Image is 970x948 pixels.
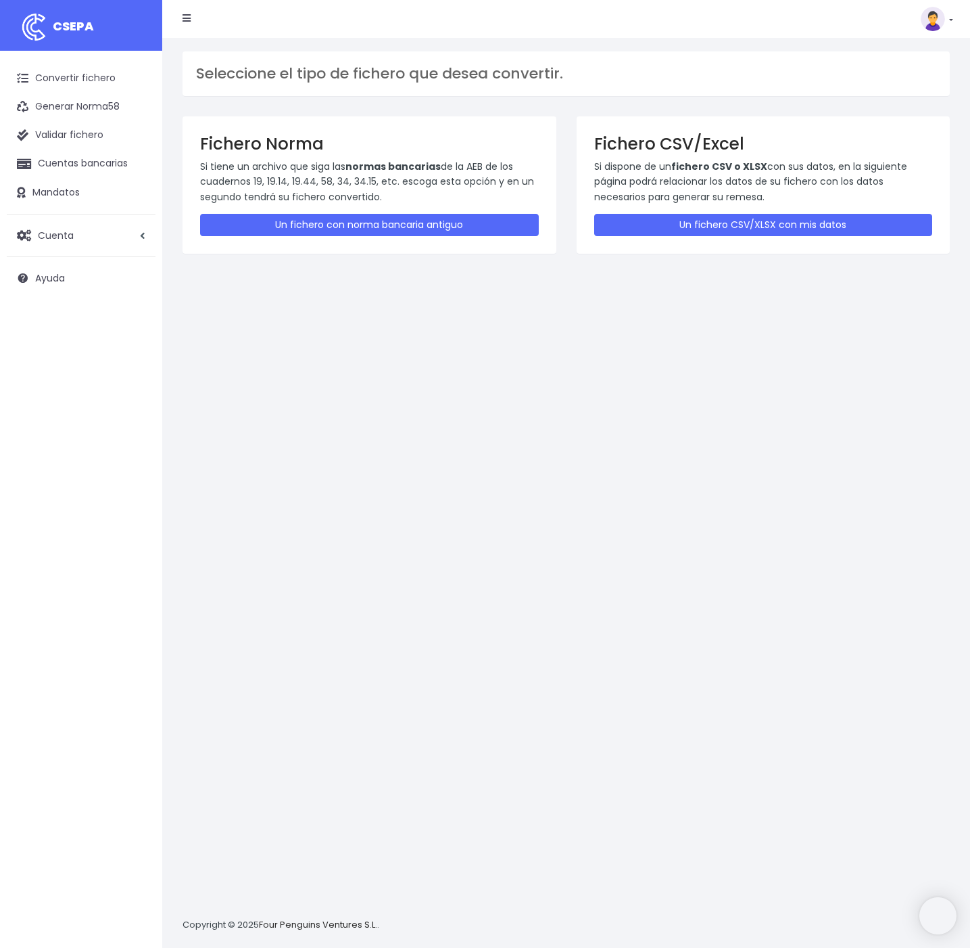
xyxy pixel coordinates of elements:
[7,93,155,121] a: Generar Norma58
[183,918,379,932] p: Copyright © 2025 .
[7,121,155,150] a: Validar fichero
[7,64,155,93] a: Convertir fichero
[200,159,539,204] p: Si tiene un archivo que siga las de la AEB de los cuadernos 19, 19.14, 19.44, 58, 34, 34.15, etc....
[345,160,441,173] strong: normas bancarias
[921,7,945,31] img: profile
[259,918,377,931] a: Four Penguins Ventures S.L.
[38,228,74,242] span: Cuenta
[17,10,51,44] img: logo
[7,264,155,292] a: Ayuda
[671,160,767,173] strong: fichero CSV o XLSX
[200,134,539,154] h3: Fichero Norma
[594,214,933,236] a: Un fichero CSV/XLSX con mis datos
[35,271,65,285] span: Ayuda
[200,214,539,236] a: Un fichero con norma bancaria antiguo
[594,159,933,204] p: Si dispone de un con sus datos, en la siguiente página podrá relacionar los datos de su fichero c...
[7,150,155,178] a: Cuentas bancarias
[594,134,933,154] h3: Fichero CSV/Excel
[196,65,936,83] h3: Seleccione el tipo de fichero que desea convertir.
[7,179,155,207] a: Mandatos
[7,221,155,250] a: Cuenta
[53,18,94,35] span: CSEPA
